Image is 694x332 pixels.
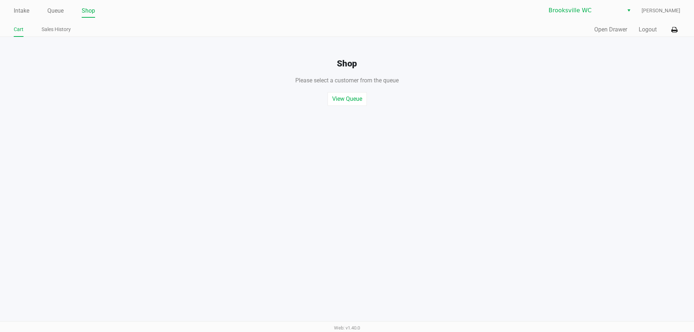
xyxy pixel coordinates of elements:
[334,325,360,331] span: Web: v1.40.0
[295,77,399,84] span: Please select a customer from the queue
[47,6,64,16] a: Queue
[327,92,367,106] button: View Queue
[624,4,634,17] button: Select
[14,6,29,16] a: Intake
[42,25,71,34] a: Sales History
[549,6,619,15] span: Brooksville WC
[639,25,657,34] button: Logout
[14,25,23,34] a: Cart
[642,7,680,14] span: [PERSON_NAME]
[594,25,627,34] button: Open Drawer
[82,6,95,16] a: Shop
